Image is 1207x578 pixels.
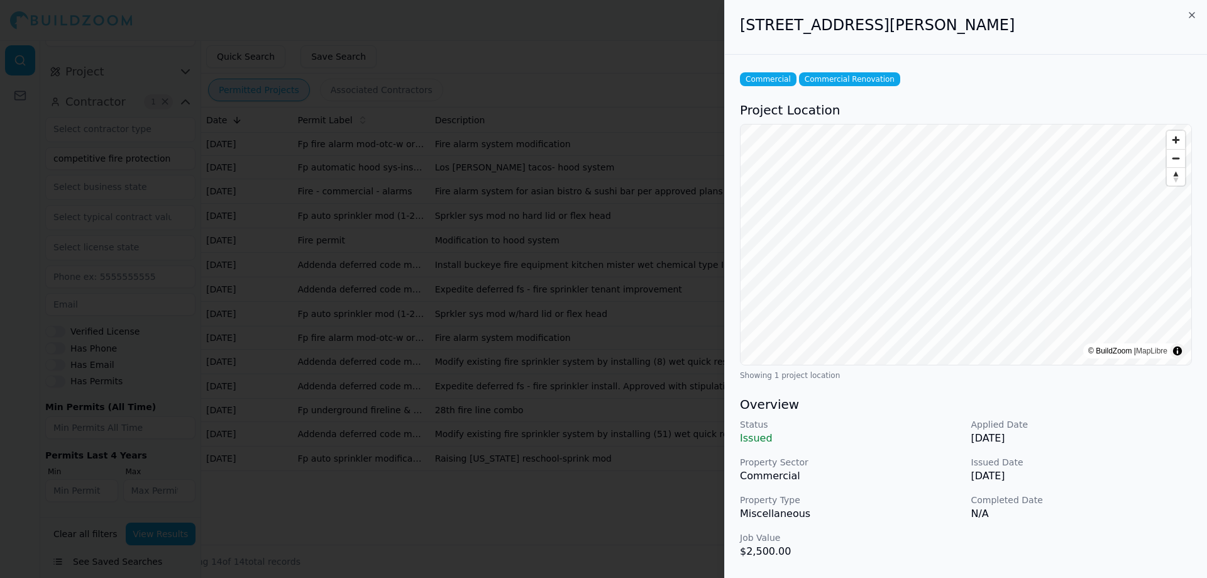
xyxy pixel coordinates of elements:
[971,494,1193,506] p: Completed Date
[740,396,1192,413] h3: Overview
[740,506,961,521] p: Miscellaneous
[740,544,961,559] p: $2,500.00
[1170,343,1185,358] summary: Toggle attribution
[740,15,1192,35] h2: [STREET_ADDRESS][PERSON_NAME]
[1167,149,1185,167] button: Zoom out
[740,469,961,484] p: Commercial
[1167,167,1185,186] button: Reset bearing to north
[740,101,1192,119] h3: Project Location
[740,72,796,86] span: Commercial
[740,456,961,469] p: Property Sector
[740,431,961,446] p: Issued
[971,418,1193,431] p: Applied Date
[971,456,1193,469] p: Issued Date
[799,72,900,86] span: Commercial Renovation
[971,431,1193,446] p: [DATE]
[971,469,1193,484] p: [DATE]
[1136,347,1167,355] a: MapLibre
[740,370,1192,381] div: Showing 1 project location
[740,531,961,544] p: Job Value
[971,506,1193,521] p: N/A
[741,125,1191,365] canvas: Map
[1088,345,1167,357] div: © BuildZoom |
[740,418,961,431] p: Status
[1167,131,1185,149] button: Zoom in
[740,494,961,506] p: Property Type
